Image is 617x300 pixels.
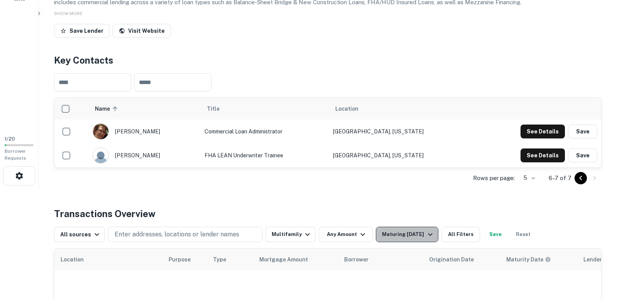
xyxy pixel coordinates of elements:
[382,230,434,239] div: Maturing [DATE]
[521,125,565,138] button: See Details
[5,136,15,142] span: 1 / 20
[319,227,373,242] button: Any Amount
[329,120,475,143] td: [GEOGRAPHIC_DATA], [US_STATE]
[54,11,83,16] span: SHOW MORE
[473,174,515,183] p: Rows per page:
[518,172,536,184] div: 5
[521,148,565,162] button: See Details
[213,255,226,264] span: Type
[441,227,480,242] button: All Filters
[506,255,561,264] span: Maturity dates displayed may be estimated. Please contact the lender for the most accurate maturi...
[115,230,239,239] p: Enter addresses, locations or lender names
[54,227,105,242] button: All sources
[54,207,156,221] h4: Transactions Overview
[207,104,230,113] span: Title
[429,255,484,264] span: Origination Date
[54,53,602,67] h4: Key Contacts
[89,98,201,120] th: Name
[113,24,171,38] a: Visit Website
[108,227,262,242] button: Enter addresses, locations or lender names
[506,255,543,264] h6: Maturity Date
[483,227,508,242] button: Save your search to get updates of matches that match your search criteria.
[500,249,577,270] th: Maturity dates displayed may be estimated. Please contact the lender for the most accurate maturi...
[338,249,423,270] th: Borrower
[93,147,197,163] div: [PERSON_NAME]
[61,255,94,264] span: Location
[60,230,101,239] div: All sources
[5,148,26,161] span: Borrower Requests
[95,104,120,113] span: Name
[549,174,571,183] p: 6–7 of 7
[506,255,551,264] div: Maturity dates displayed may be estimated. Please contact the lender for the most accurate maturi...
[265,227,316,242] button: Multifamily
[568,148,597,162] button: Save
[201,98,329,120] th: Title
[54,249,162,270] th: Location
[344,255,369,264] span: Borrower
[329,143,475,167] td: [GEOGRAPHIC_DATA], [US_STATE]
[575,172,587,184] button: Go to previous page
[329,98,475,120] th: Location
[376,227,438,242] button: Maturing [DATE]
[423,249,500,270] th: Origination Date
[54,98,601,167] div: scrollable content
[201,120,329,143] td: Commercial Loan Administrator
[201,143,329,167] td: FHA LEAN Underwriter Trainee
[207,249,253,270] th: Type
[335,104,358,113] span: Location
[93,123,197,140] div: [PERSON_NAME]
[578,238,617,275] iframe: Chat Widget
[511,227,536,242] button: Reset
[54,24,110,38] button: Save Lender
[568,125,597,138] button: Save
[162,249,207,270] th: Purpose
[93,124,108,139] img: 1661446777807
[169,255,201,264] span: Purpose
[259,255,318,264] span: Mortgage Amount
[253,249,338,270] th: Mortgage Amount
[93,148,108,163] img: 9c8pery4andzj6ohjkjp54ma2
